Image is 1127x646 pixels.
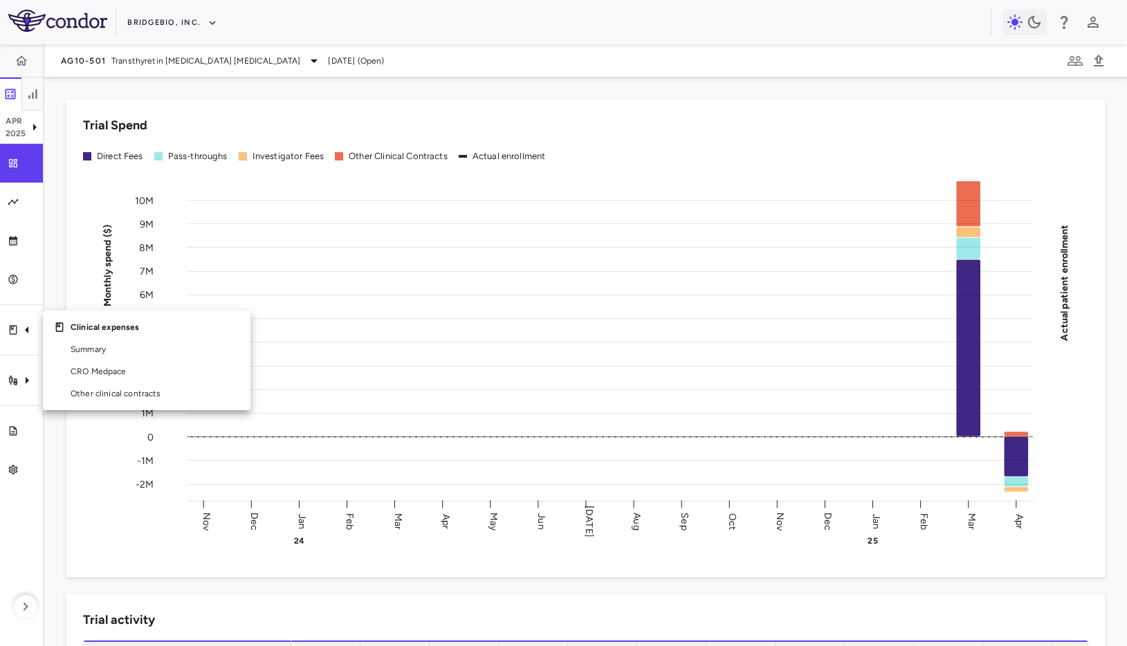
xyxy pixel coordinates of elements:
[43,360,250,382] a: CRO Medpace
[71,365,239,378] span: CRO Medpace
[71,321,239,333] p: Clinical expenses
[71,387,239,400] span: Other clinical contracts
[43,316,250,338] div: Clinical expenses
[43,338,250,360] a: Summary
[43,382,250,405] a: Other clinical contracts
[71,343,239,356] span: Summary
